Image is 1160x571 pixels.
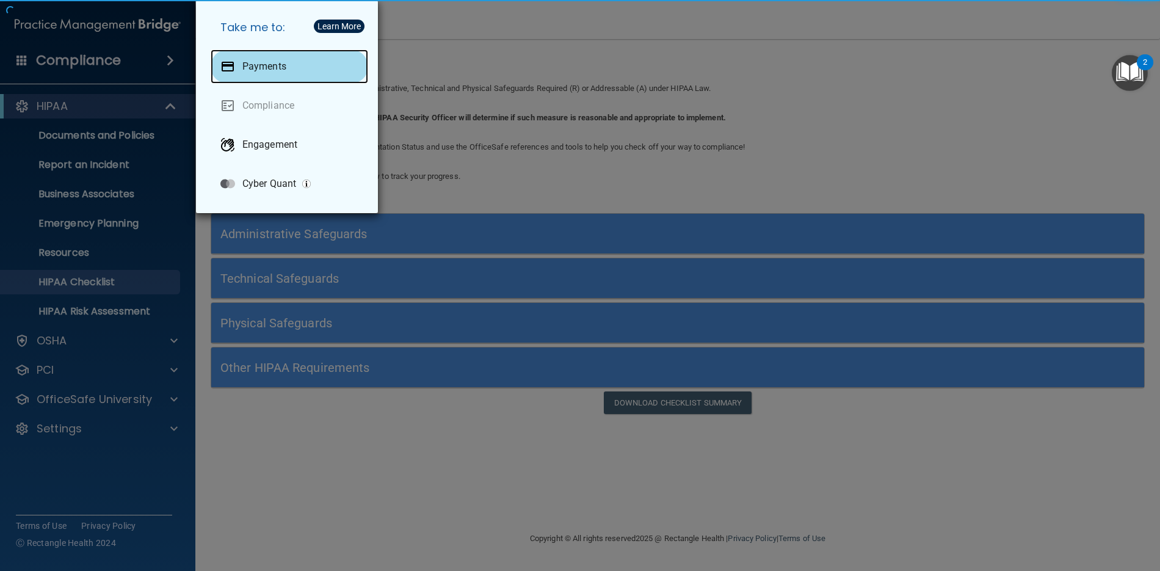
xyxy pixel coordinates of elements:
[242,60,286,73] p: Payments
[211,167,368,201] a: Cyber Quant
[314,20,364,33] button: Learn More
[211,49,368,84] a: Payments
[317,22,361,31] div: Learn More
[949,484,1145,533] iframe: Drift Widget Chat Controller
[1112,55,1148,91] button: Open Resource Center, 2 new notifications
[242,139,297,151] p: Engagement
[211,128,368,162] a: Engagement
[211,10,368,45] h5: Take me to:
[1143,62,1147,78] div: 2
[242,178,296,190] p: Cyber Quant
[211,89,368,123] a: Compliance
